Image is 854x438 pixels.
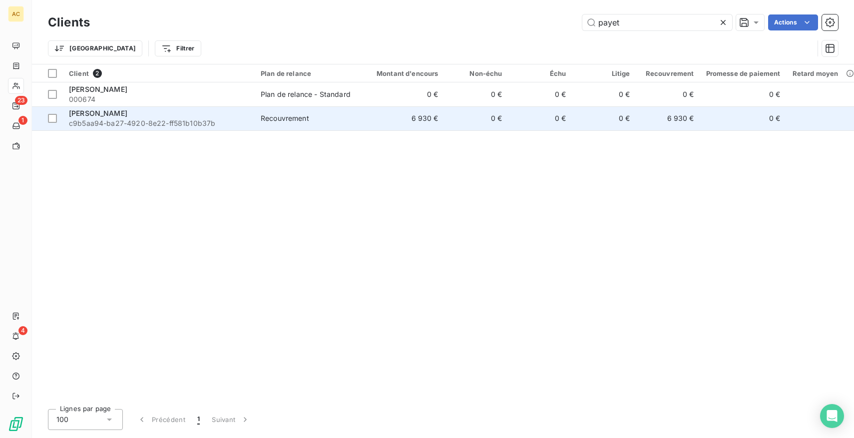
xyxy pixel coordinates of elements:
[69,85,127,93] span: [PERSON_NAME]
[206,409,256,430] button: Suivant
[48,13,90,31] h3: Clients
[69,94,249,104] span: 000674
[155,40,201,56] button: Filtrer
[700,106,787,130] td: 0 €
[261,89,351,99] div: Plan de relance - Standard
[8,416,24,432] img: Logo LeanPay
[572,106,636,130] td: 0 €
[18,116,27,125] span: 1
[820,404,844,428] div: Open Intercom Messenger
[768,14,818,30] button: Actions
[578,69,630,77] div: Litige
[359,106,444,130] td: 6 930 €
[700,82,787,106] td: 0 €
[48,40,142,56] button: [GEOGRAPHIC_DATA]
[261,113,309,123] div: Recouvrement
[69,118,249,128] span: c9b5aa94-ba27-4920-8e22-ff581b10b37b
[131,409,191,430] button: Précédent
[582,14,732,30] input: Rechercher
[636,82,700,106] td: 0 €
[572,82,636,106] td: 0 €
[636,106,700,130] td: 6 930 €
[793,69,851,77] div: Retard moyen
[191,409,206,430] button: 1
[706,69,781,77] div: Promesse de paiement
[444,82,508,106] td: 0 €
[514,69,566,77] div: Échu
[69,69,89,77] span: Client
[359,82,444,106] td: 0 €
[15,96,27,105] span: 23
[508,82,572,106] td: 0 €
[197,415,200,425] span: 1
[450,69,502,77] div: Non-échu
[365,69,438,77] div: Montant d'encours
[93,69,102,78] span: 2
[18,326,27,335] span: 4
[8,6,24,22] div: AC
[642,69,694,77] div: Recouvrement
[261,69,353,77] div: Plan de relance
[69,109,127,117] span: [PERSON_NAME]
[56,415,68,425] span: 100
[444,106,508,130] td: 0 €
[508,106,572,130] td: 0 €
